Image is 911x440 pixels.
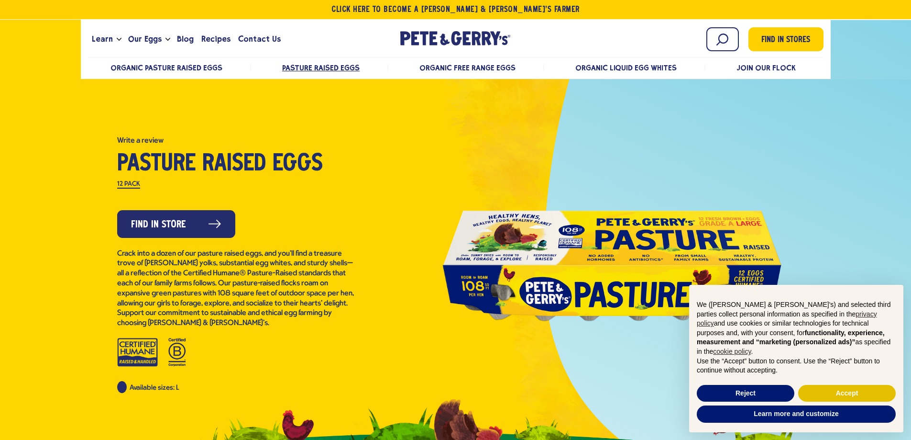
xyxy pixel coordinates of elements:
[117,38,121,41] button: Open the dropdown menu for Learn
[748,27,823,51] a: Find in Stores
[88,57,823,78] nav: desktop product menu
[110,63,223,72] a: Organic Pasture Raised Eggs
[697,385,794,402] button: Reject
[117,137,164,145] button: Write a Review (opens pop-up)
[124,26,165,52] a: Our Eggs
[131,217,186,232] span: Find in Store
[419,63,516,72] a: Organic Free Range Eggs
[697,406,896,423] button: Learn more and customize
[736,63,796,72] a: Join Our Flock
[88,26,117,52] a: Learn
[117,210,235,238] a: Find in Store
[575,63,677,72] a: Organic Liquid Egg Whites
[173,26,198,52] a: Blog
[706,27,739,51] input: Search
[92,33,113,45] span: Learn
[117,249,356,328] p: Crack into a dozen of our pasture raised eggs, and you’ll find a treasure trove of [PERSON_NAME] ...
[713,348,751,355] a: cookie policy
[177,33,194,45] span: Blog
[234,26,285,52] a: Contact Us
[117,152,356,177] h1: Pasture Raised Eggs
[282,63,360,72] a: Pasture Raised Eggs
[117,181,140,189] label: 12 Pack
[128,33,162,45] span: Our Eggs
[697,357,896,375] p: Use the “Accept” button to consent. Use the “Reject” button to continue without accepting.
[165,38,170,41] button: Open the dropdown menu for Our Eggs
[238,33,281,45] span: Contact Us
[130,384,179,392] span: Available sizes: L
[198,26,234,52] a: Recipes
[697,300,896,357] p: We ([PERSON_NAME] & [PERSON_NAME]'s) and selected third parties collect personal information as s...
[681,277,911,440] div: Notice
[117,137,356,145] a: 4.8 out of 5 stars. Read reviews for average rating value is 4.8 of 5. Read 4954 Reviews Same pag...
[798,385,896,402] button: Accept
[201,33,230,45] span: Recipes
[761,34,810,47] span: Find in Stores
